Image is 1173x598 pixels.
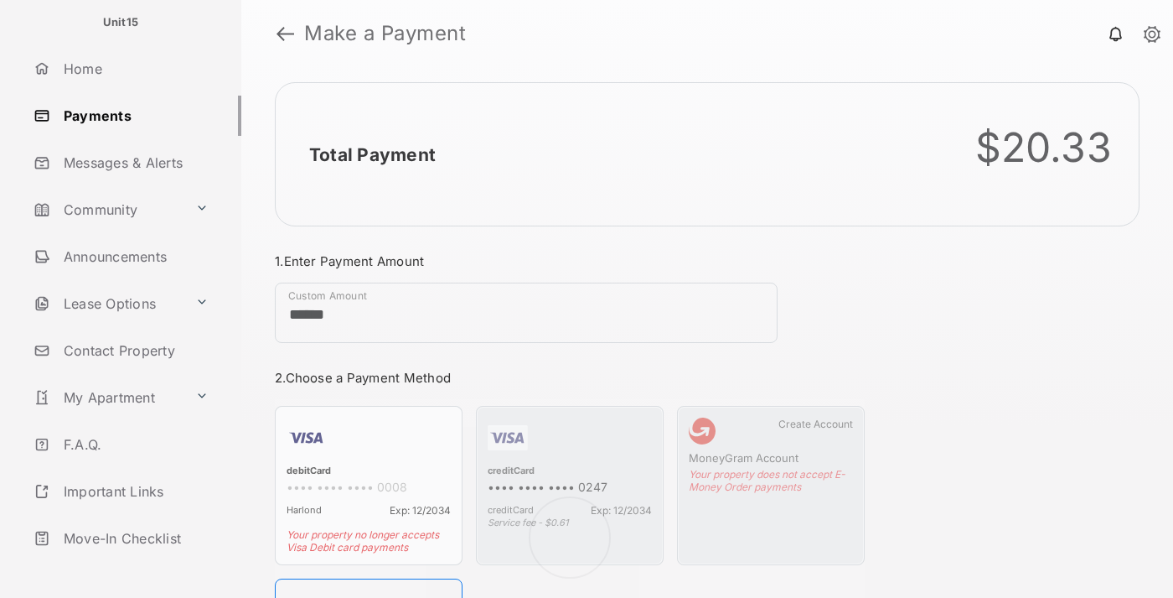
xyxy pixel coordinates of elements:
a: Move-In Checklist [27,518,241,559]
h2: Total Payment [309,144,436,165]
a: F.A.Q. [27,424,241,465]
a: Contact Property [27,330,241,371]
a: Home [27,49,241,89]
a: Announcements [27,237,241,277]
div: $20.33 [975,123,1113,172]
h3: 1. Enter Payment Amount [275,253,865,269]
p: Unit15 [103,14,139,31]
a: Community [27,190,189,230]
a: My Apartment [27,377,189,418]
h3: 2. Choose a Payment Method [275,370,865,386]
a: Lease Options [27,283,189,324]
a: Important Links [27,471,215,512]
strong: Make a Payment [304,23,466,44]
a: Messages & Alerts [27,143,241,183]
a: Payments [27,96,241,136]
